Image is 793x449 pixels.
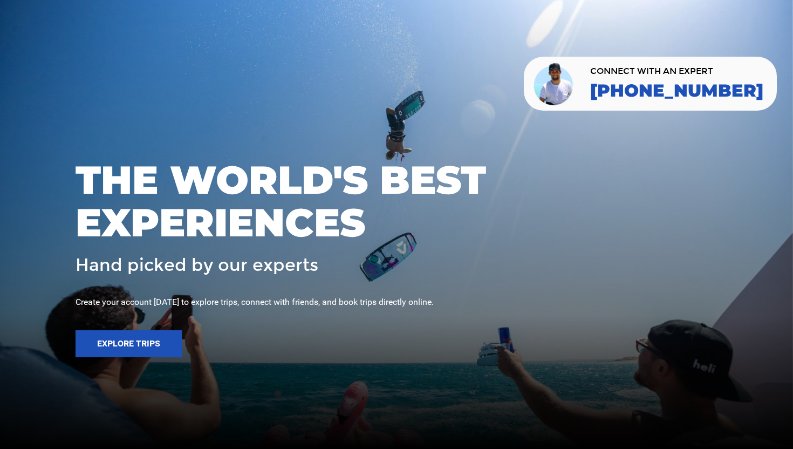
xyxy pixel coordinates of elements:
[76,296,717,309] div: Create your account [DATE] to explore trips, connect with friends, and book trips directly online.
[590,67,763,76] span: CONNECT WITH AN EXPERT
[590,81,763,100] a: [PHONE_NUMBER]
[76,330,182,357] button: Explore Trips
[532,61,577,106] img: contact our team
[76,256,318,275] span: Hand picked by our experts
[76,159,717,244] span: THE WORLD'S BEST EXPERIENCES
